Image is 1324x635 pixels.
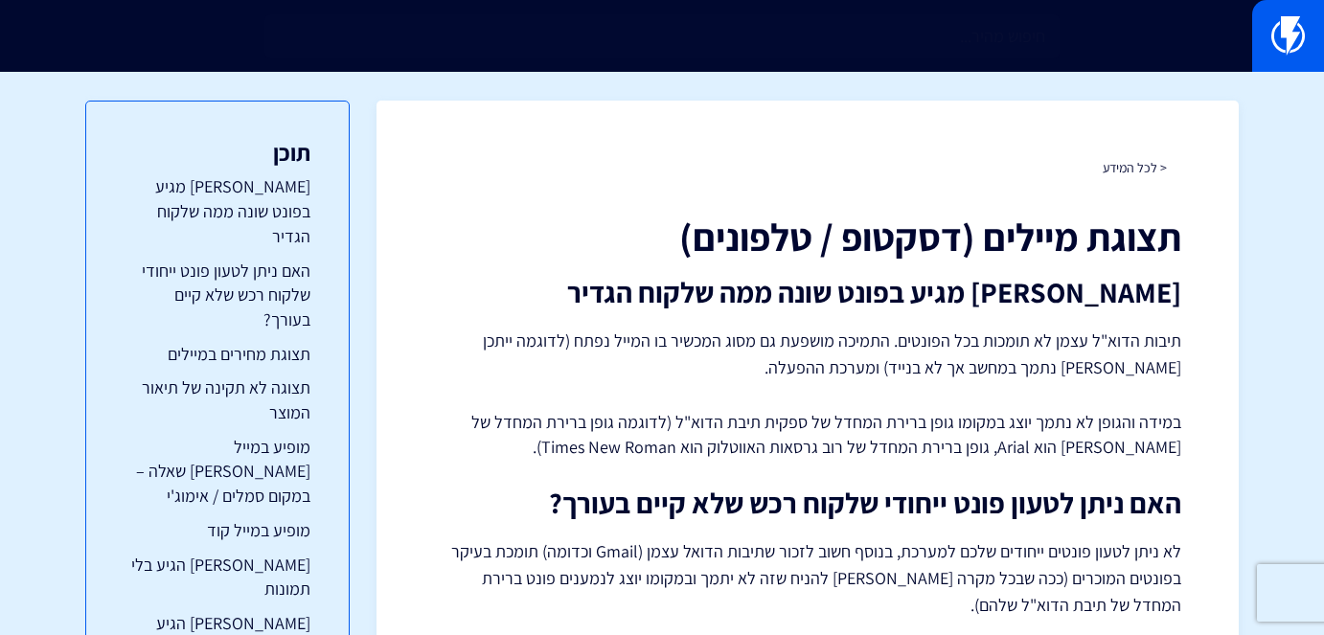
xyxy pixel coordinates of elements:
[125,342,310,367] a: תצוגת מחירים במיילים
[434,215,1181,258] h1: תצוגת מיילים (דסקטופ / טלפונים)
[1103,159,1167,176] a: < לכל המידע
[264,14,1059,58] input: חיפוש מהיר...
[125,553,310,601] a: [PERSON_NAME] הגיע בלי תמונות
[434,538,1181,619] p: לא ניתן לטעון פונטים ייחודים שלכם למערכת, בנוסף חשוב לזכור שתיבות הדואל עצמן (Gmail וכדומה) תומכת...
[434,328,1181,381] p: תיבות הדוא"ל עצמן לא תומכות בכל הפונטים. התמיכה מושפעת גם מסוג המכשיר בו המייל נפתח (לדוגמה ייתכן...
[125,375,310,424] a: תצוגה לא תקינה של תיאור המוצר
[125,435,310,509] a: מופיע במייל [PERSON_NAME] שאלה – במקום סמלים / אימוג'י
[434,277,1181,308] h2: [PERSON_NAME] מגיע בפונט שונה ממה שלקוח הגדיר
[125,518,310,543] a: מופיע במייל קוד
[125,174,310,248] a: [PERSON_NAME] מגיע בפונט שונה ממה שלקוח הגדיר
[125,140,310,165] h3: תוכן
[434,488,1181,519] h2: האם ניתן לטעון פונט ייחודי שלקוח רכש שלא קיים בעורך?
[125,259,310,332] a: האם ניתן לטעון פונט ייחודי שלקוח רכש שלא קיים בעורך?
[434,410,1181,459] p: במידה והגופן לא נתמך יוצג במקומו גופן ברירת המחדל של ספקית תיבת הדוא"ל (לדוגמה גופן ברירת המחדל ש...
